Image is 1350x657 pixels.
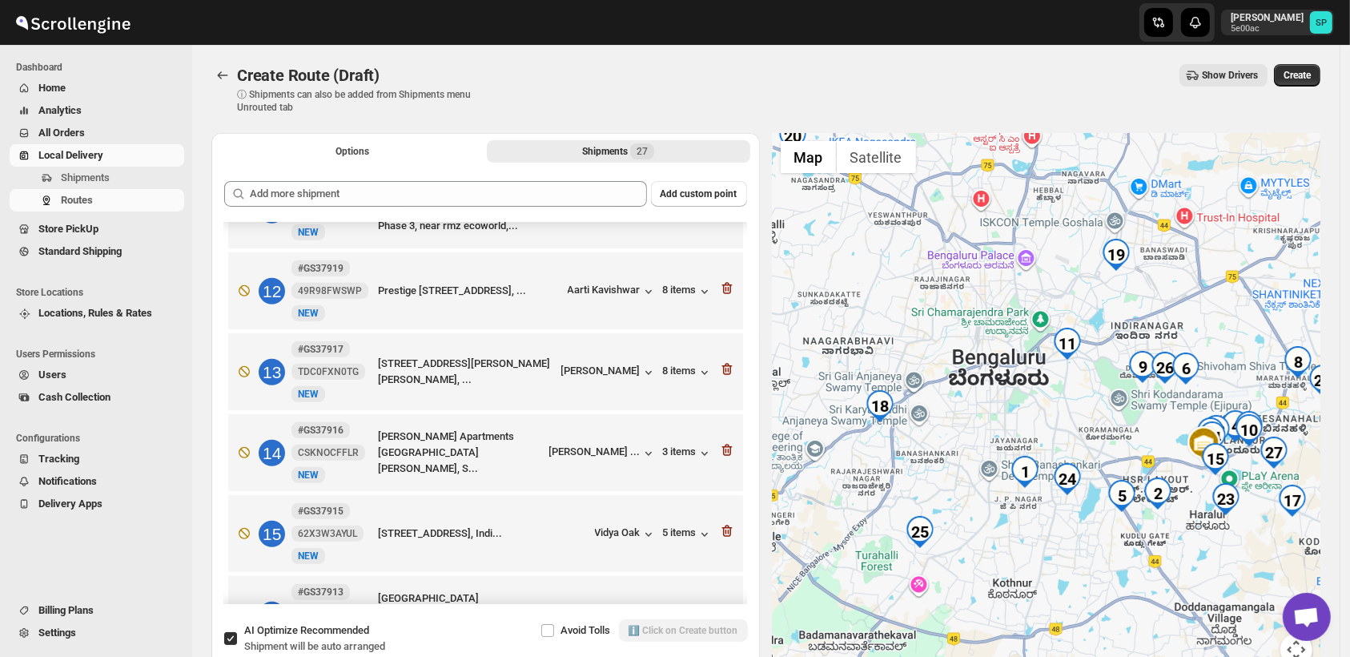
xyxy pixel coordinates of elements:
[16,61,184,74] span: Dashboard
[561,624,611,636] span: Avoid Tolls
[378,429,543,477] div: [PERSON_NAME] Apartments [GEOGRAPHIC_DATA][PERSON_NAME], S...
[1258,437,1290,469] div: 27
[1284,69,1311,82] span: Create
[335,145,369,158] span: Options
[237,66,380,85] span: Create Route (Draft)
[1210,483,1242,515] div: 23
[10,122,184,144] button: All Orders
[1231,24,1304,34] p: 5e00ac
[259,602,285,628] div: 16
[1231,11,1304,24] p: [PERSON_NAME]
[378,590,555,639] div: [GEOGRAPHIC_DATA] [GEOGRAPHIC_DATA] [GEOGRAPHIC_DATA], 5...
[1127,351,1159,383] div: 9
[298,344,344,355] b: #GS37917
[211,64,234,87] button: Routes
[38,391,110,403] span: Cash Collection
[1283,593,1331,641] div: Open chat
[16,286,184,299] span: Store Locations
[663,526,713,542] button: 5 items
[663,445,713,462] button: 3 items
[1307,365,1339,397] div: 22
[378,526,589,542] div: [STREET_ADDRESS], Indi...
[661,187,737,200] span: Add custom point
[298,365,359,378] span: TDC0FXN0TG
[10,302,184,324] button: Locations, Rules & Rates
[13,2,133,42] img: ScrollEngine
[781,141,837,173] button: Show street map
[1316,18,1327,28] text: SP
[61,171,110,183] span: Shipments
[10,167,184,189] button: Shipments
[1233,414,1265,446] div: 10
[10,470,184,493] button: Notifications
[38,369,66,381] span: Users
[259,521,285,547] div: 15
[298,425,344,436] b: #GS37916
[38,627,76,639] span: Settings
[298,284,362,297] span: 49R98FWSWP
[1200,415,1232,447] div: 13
[1219,410,1252,442] div: 4
[298,263,344,274] b: #GS37919
[10,189,184,212] button: Routes
[1274,64,1320,87] button: Create
[1282,346,1314,378] div: 8
[10,622,184,644] button: Settings
[1179,64,1268,87] button: Show Drivers
[1199,443,1231,475] div: 15
[244,624,369,636] span: AI Optimize
[663,284,713,300] button: 8 items
[595,526,657,542] div: Vidya Oak
[259,440,285,466] div: 14
[1100,239,1132,271] div: 19
[1233,411,1265,443] div: 7
[298,527,357,540] span: 62X3W3AYUL
[1009,456,1041,488] div: 1
[221,140,484,163] button: All Route Options
[549,445,657,462] button: [PERSON_NAME] ...
[16,348,184,361] span: Users Permissions
[250,181,647,207] input: Add more shipment
[61,194,93,206] span: Routes
[561,365,657,381] div: [PERSON_NAME]
[568,284,657,300] button: Aarti Kavishwar
[378,356,555,388] div: [STREET_ADDRESS][PERSON_NAME][PERSON_NAME], ...
[10,364,184,386] button: Users
[237,88,489,114] p: ⓘ Shipments can also be added from Shipments menu Unrouted tab
[38,453,79,465] span: Tracking
[1051,463,1083,495] div: 24
[259,359,285,385] div: 13
[38,604,94,616] span: Billing Plans
[1310,11,1332,34] span: Sulakshana Pundle
[1196,421,1228,453] div: 14
[663,365,713,381] button: 8 items
[38,127,85,139] span: All Orders
[651,181,747,207] button: Add custom point
[487,140,749,163] button: Selected Shipments
[298,550,319,562] span: NEW
[1195,417,1227,449] div: 3
[38,104,82,116] span: Analytics
[10,99,184,122] button: Analytics
[1149,352,1181,384] div: 26
[298,308,319,319] span: NEW
[38,245,122,257] span: Standard Shipping
[298,470,319,481] span: NEW
[211,168,760,611] div: Selected Shipments
[1170,353,1202,385] div: 6
[298,227,319,238] span: NEW
[1051,328,1083,360] div: 11
[582,143,654,159] div: Shipments
[10,599,184,622] button: Billing Plans
[1106,480,1138,512] div: 5
[549,445,641,457] div: [PERSON_NAME] ...
[1202,69,1258,82] span: Show Drivers
[10,493,184,515] button: Delivery Apps
[904,516,936,548] div: 25
[38,82,66,94] span: Home
[1142,478,1174,510] div: 2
